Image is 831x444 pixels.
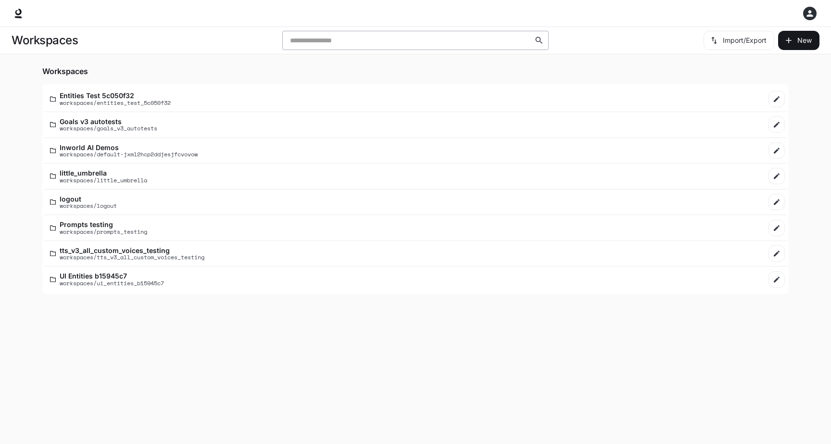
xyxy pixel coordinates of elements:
[46,114,767,136] a: Goals v3 autotestsworkspaces/goals_v3_autotests
[768,245,785,262] a: Edit workspace
[42,66,789,76] h5: Workspaces
[60,92,171,99] p: Entities Test 5c050f32
[60,151,198,157] p: workspaces/default-jxml2hcp2ddjesjfcvovow
[60,177,147,183] p: workspaces/little_umbrella
[60,125,157,131] p: workspaces/goals_v3_autotests
[768,194,785,210] a: Edit workspace
[46,243,767,265] a: tts_v3_all_custom_voices_testingworkspaces/tts_v3_all_custom_voices_testing
[778,31,819,50] button: Create workspace
[768,116,785,133] a: Edit workspace
[60,100,171,106] p: workspaces/entities_test_5c050f32
[60,228,147,235] p: workspaces/prompts_testing
[60,280,164,286] p: workspaces/ui_entities_b15945c7
[60,203,117,209] p: workspaces/logout
[46,217,767,239] a: Prompts testingworkspaces/prompts_testing
[60,254,204,260] p: workspaces/tts_v3_all_custom_voices_testing
[768,168,785,184] a: Edit workspace
[60,221,147,228] p: Prompts testing
[60,195,117,203] p: logout
[46,268,767,290] a: UI Entities b15945c7workspaces/ui_entities_b15945c7
[768,220,785,236] a: Edit workspace
[60,144,198,151] p: Inworld AI Demos
[12,31,78,50] h1: Workspaces
[768,271,785,288] a: Edit workspace
[768,91,785,107] a: Edit workspace
[60,169,147,177] p: little_umbrella
[46,191,767,213] a: logoutworkspaces/logout
[46,88,767,110] a: Entities Test 5c050f32workspaces/entities_test_5c050f32
[60,272,164,279] p: UI Entities b15945c7
[768,142,785,159] a: Edit workspace
[60,247,204,254] p: tts_v3_all_custom_voices_testing
[46,140,767,162] a: Inworld AI Demosworkspaces/default-jxml2hcp2ddjesjfcvovow
[704,31,774,50] button: Import/Export
[60,118,157,125] p: Goals v3 autotests
[46,165,767,187] a: little_umbrellaworkspaces/little_umbrella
